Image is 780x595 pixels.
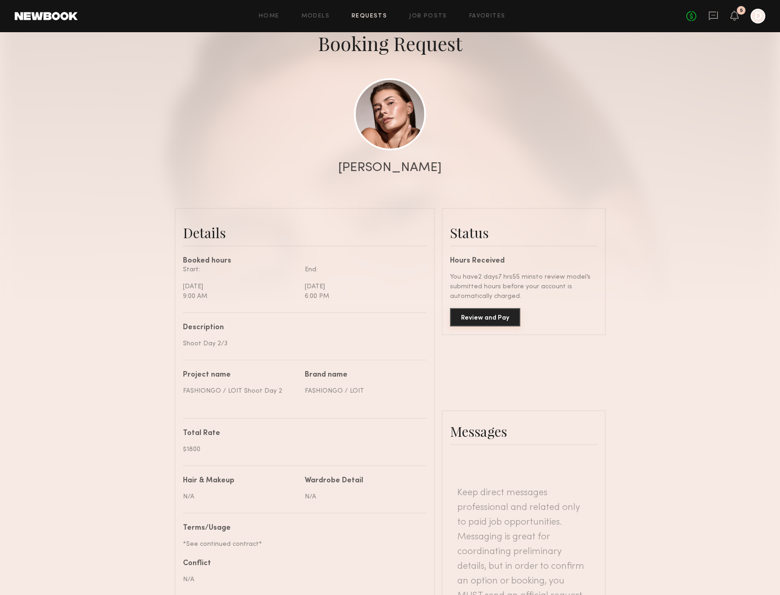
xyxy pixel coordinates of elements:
[183,492,298,502] div: N/A
[183,560,420,567] div: Conflict
[450,223,598,242] div: Status
[302,13,330,19] a: Models
[450,272,598,301] div: You have 2 days 7 hrs 55 mins to review model’s submitted hours before your account is automatica...
[305,292,420,301] div: 6:00 PM
[183,445,420,454] div: $1800
[183,282,298,292] div: [DATE]
[183,525,420,532] div: Terms/Usage
[305,282,420,292] div: [DATE]
[450,308,520,326] button: Review and Pay
[751,9,765,23] a: D
[305,492,420,502] div: N/A
[183,430,420,437] div: Total Rate
[450,422,598,441] div: Messages
[183,575,420,584] div: N/A
[305,265,420,275] div: End:
[318,30,462,56] div: Booking Request
[259,13,279,19] a: Home
[338,161,442,174] div: [PERSON_NAME]
[352,13,387,19] a: Requests
[183,339,420,349] div: Shoot Day 2/3
[183,292,298,301] div: 9:00 AM
[183,257,427,265] div: Booked hours
[183,539,420,549] div: *See continued contract*
[469,13,506,19] a: Favorites
[183,372,298,379] div: Project name
[450,257,598,265] div: Hours Received
[305,477,363,485] div: Wardrobe Detail
[305,386,420,396] div: FASHIONGO / LOIT
[183,324,420,332] div: Description
[409,13,447,19] a: Job Posts
[183,265,298,275] div: Start:
[183,386,298,396] div: FASHIONGO / LOIT Shoot Day 2
[183,477,234,485] div: Hair & Makeup
[740,8,743,13] div: 5
[183,223,427,242] div: Details
[305,372,420,379] div: Brand name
